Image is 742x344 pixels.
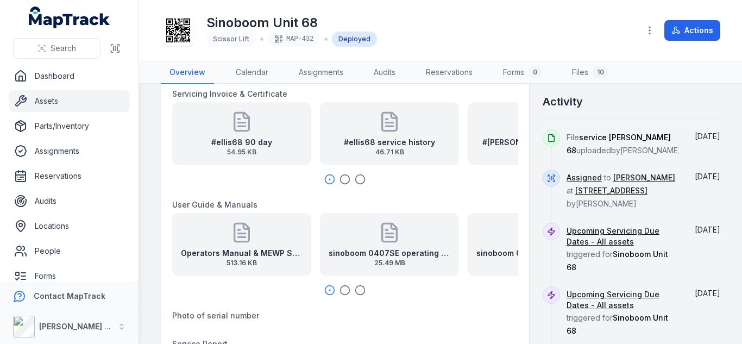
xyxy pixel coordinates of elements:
[51,43,76,54] span: Search
[695,289,720,298] span: [DATE]
[695,132,720,141] time: 09/09/2025, 3:37:34 pm
[529,66,542,79] div: 0
[476,248,598,259] strong: sinoboom 0407SE maintaince manual
[543,94,583,109] h2: Activity
[9,165,130,187] a: Reservations
[695,225,720,234] span: [DATE]
[172,89,287,98] span: Servicing Invoice & Certificate
[9,90,130,112] a: Assets
[13,38,100,59] button: Search
[329,248,450,259] strong: sinoboom 0407SE operating manual
[567,133,681,155] span: File uploaded by [PERSON_NAME]
[476,259,598,267] span: 9.99 MB
[613,172,675,183] a: [PERSON_NAME]
[695,172,720,181] time: 04/09/2025, 11:13:05 am
[567,289,679,311] a: Upcoming Servicing Due Dates - All assets
[161,61,214,84] a: Overview
[181,259,303,267] span: 513.16 KB
[39,322,115,331] strong: [PERSON_NAME] Air
[211,137,272,148] strong: #ellis68 90 day
[332,32,377,47] div: Deployed
[494,61,550,84] a: Forms0
[563,61,617,84] a: Files10
[9,115,130,137] a: Parts/Inventory
[567,226,679,272] span: triggered for
[567,249,668,272] span: Sinoboom Unit 68
[268,32,320,47] div: MAP-432
[344,137,435,148] strong: #ellis68 service history
[211,148,272,157] span: 54.95 KB
[29,7,110,28] a: MapTrack
[417,61,481,84] a: Reservations
[567,313,668,335] span: Sinoboom Unit 68
[9,190,130,212] a: Audits
[9,140,130,162] a: Assignments
[567,133,671,155] span: service [PERSON_NAME] 68
[172,311,259,320] span: Photo of serial number
[695,132,720,141] span: [DATE]
[695,172,720,181] span: [DATE]
[172,200,257,209] span: User Guide & Manuals
[695,225,720,234] time: 18/08/2025, 11:30:00 am
[482,137,592,148] strong: #[PERSON_NAME] 68 annual
[9,240,130,262] a: People
[575,185,647,196] a: [STREET_ADDRESS]
[9,265,130,287] a: Forms
[329,259,450,267] span: 25.49 MB
[567,226,679,247] a: Upcoming Servicing Due Dates - All assets
[227,61,277,84] a: Calendar
[567,172,602,183] a: Assigned
[206,14,377,32] h1: Sinoboom Unit 68
[664,20,720,41] button: Actions
[482,148,592,157] span: 54.76 KB
[290,61,352,84] a: Assignments
[9,65,130,87] a: Dashboard
[344,148,435,157] span: 46.71 KB
[34,291,105,301] strong: Contact MapTrack
[567,173,675,208] span: to at by [PERSON_NAME]
[181,248,303,259] strong: Operators Manual & MEWP SHIELD User Manual R1.0
[213,35,249,43] span: Scissor Lift
[9,215,130,237] a: Locations
[365,61,404,84] a: Audits
[593,66,608,79] div: 10
[695,289,720,298] time: 18/08/2025, 11:00:00 am
[567,290,679,335] span: triggered for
